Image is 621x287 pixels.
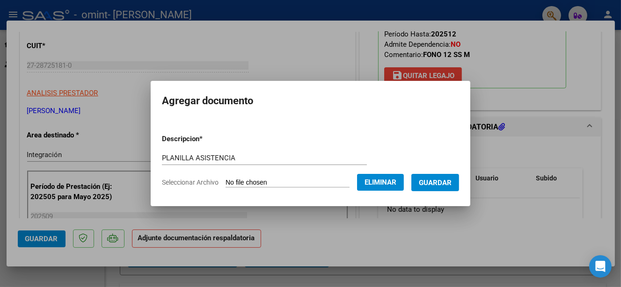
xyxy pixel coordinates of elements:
[357,174,404,191] button: Eliminar
[365,178,396,187] span: Eliminar
[411,174,459,191] button: Guardar
[162,92,459,110] h2: Agregar documento
[162,134,251,144] p: Descripcion
[419,179,452,187] span: Guardar
[162,179,219,186] span: Seleccionar Archivo
[589,255,612,278] div: Open Intercom Messenger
